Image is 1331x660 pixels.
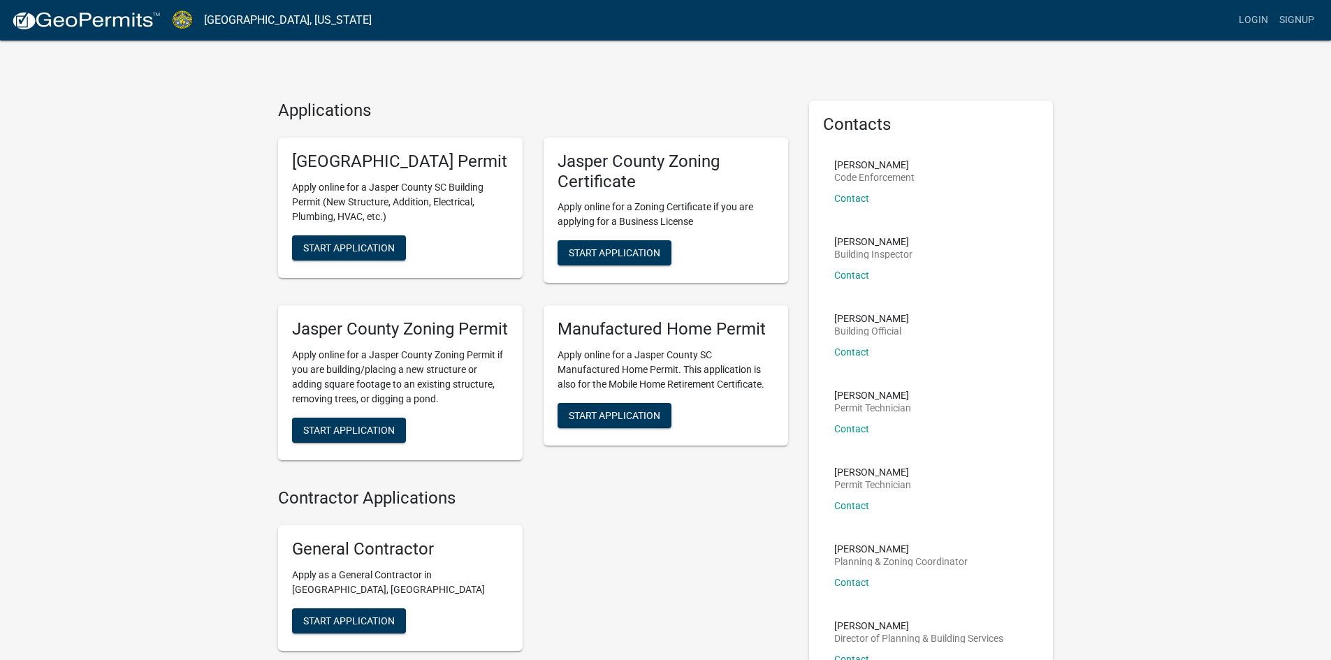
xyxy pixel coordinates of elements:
[292,418,406,443] button: Start Application
[292,348,509,406] p: Apply online for a Jasper County Zoning Permit if you are building/placing a new structure or add...
[834,390,911,400] p: [PERSON_NAME]
[292,539,509,559] h5: General Contractor
[292,180,509,224] p: Apply online for a Jasper County SC Building Permit (New Structure, Addition, Electrical, Plumbin...
[834,326,909,336] p: Building Official
[558,200,774,229] p: Apply online for a Zoning Certificate if you are applying for a Business License
[558,348,774,392] p: Apply online for a Jasper County SC Manufactured Home Permit. This application is also for the Mo...
[292,608,406,633] button: Start Application
[303,425,395,436] span: Start Application
[834,423,869,434] a: Contact
[834,577,869,588] a: Contact
[823,115,1040,135] h5: Contacts
[834,500,869,511] a: Contact
[292,568,509,597] p: Apply as a General Contractor in [GEOGRAPHIC_DATA], [GEOGRAPHIC_DATA]
[834,160,915,170] p: [PERSON_NAME]
[1274,7,1320,34] a: Signup
[558,319,774,339] h5: Manufactured Home Permit
[292,319,509,339] h5: Jasper County Zoning Permit
[834,193,869,204] a: Contact
[834,314,909,323] p: [PERSON_NAME]
[834,173,915,182] p: Code Enforcement
[834,403,911,413] p: Permit Technician
[303,242,395,253] span: Start Application
[834,544,968,554] p: [PERSON_NAME]
[558,240,671,265] button: Start Application
[834,480,911,490] p: Permit Technician
[834,249,912,259] p: Building Inspector
[569,410,660,421] span: Start Application
[834,467,911,477] p: [PERSON_NAME]
[558,403,671,428] button: Start Application
[834,621,1003,631] p: [PERSON_NAME]
[834,557,968,566] p: Planning & Zoning Coordinator
[558,152,774,192] h5: Jasper County Zoning Certificate
[278,101,788,121] h4: Applications
[172,10,193,29] img: Jasper County, South Carolina
[569,247,660,258] span: Start Application
[303,615,395,626] span: Start Application
[292,152,509,172] h5: [GEOGRAPHIC_DATA] Permit
[834,237,912,247] p: [PERSON_NAME]
[278,101,788,471] wm-workflow-list-section: Applications
[204,8,372,32] a: [GEOGRAPHIC_DATA], [US_STATE]
[1233,7,1274,34] a: Login
[834,633,1003,643] p: Director of Planning & Building Services
[834,346,869,358] a: Contact
[292,235,406,261] button: Start Application
[834,270,869,281] a: Contact
[278,488,788,508] h4: Contractor Applications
